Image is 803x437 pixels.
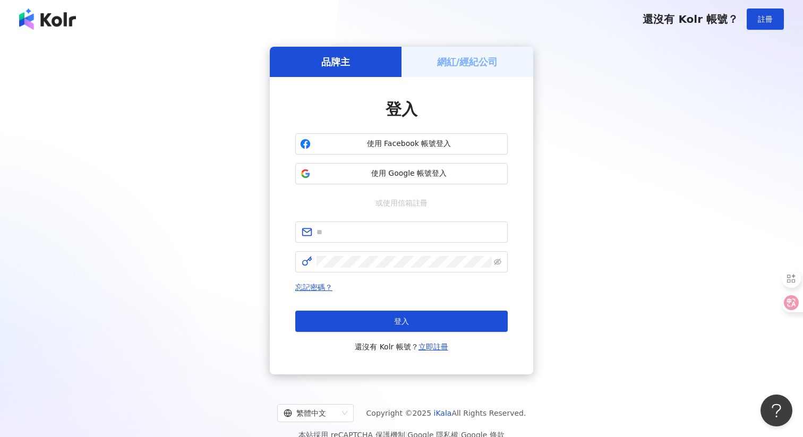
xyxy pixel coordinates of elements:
[368,197,435,209] span: 或使用信箱註冊
[295,163,508,184] button: 使用 Google 帳號登入
[321,55,350,68] h5: 品牌主
[295,133,508,155] button: 使用 Facebook 帳號登入
[761,395,792,426] iframe: Help Scout Beacon - Open
[295,283,332,292] a: 忘記密碼？
[643,13,738,25] span: 還沒有 Kolr 帳號？
[315,168,503,179] span: 使用 Google 帳號登入
[355,340,448,353] span: 還沒有 Kolr 帳號？
[394,317,409,325] span: 登入
[418,342,448,351] a: 立即註冊
[295,311,508,332] button: 登入
[494,258,501,265] span: eye-invisible
[366,407,526,419] span: Copyright © 2025 All Rights Reserved.
[19,8,76,30] img: logo
[284,405,338,422] div: 繁體中文
[437,55,498,68] h5: 網紅/經紀公司
[315,139,503,149] span: 使用 Facebook 帳號登入
[758,15,773,23] span: 註冊
[386,100,417,118] span: 登入
[747,8,784,30] button: 註冊
[434,409,452,417] a: iKala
